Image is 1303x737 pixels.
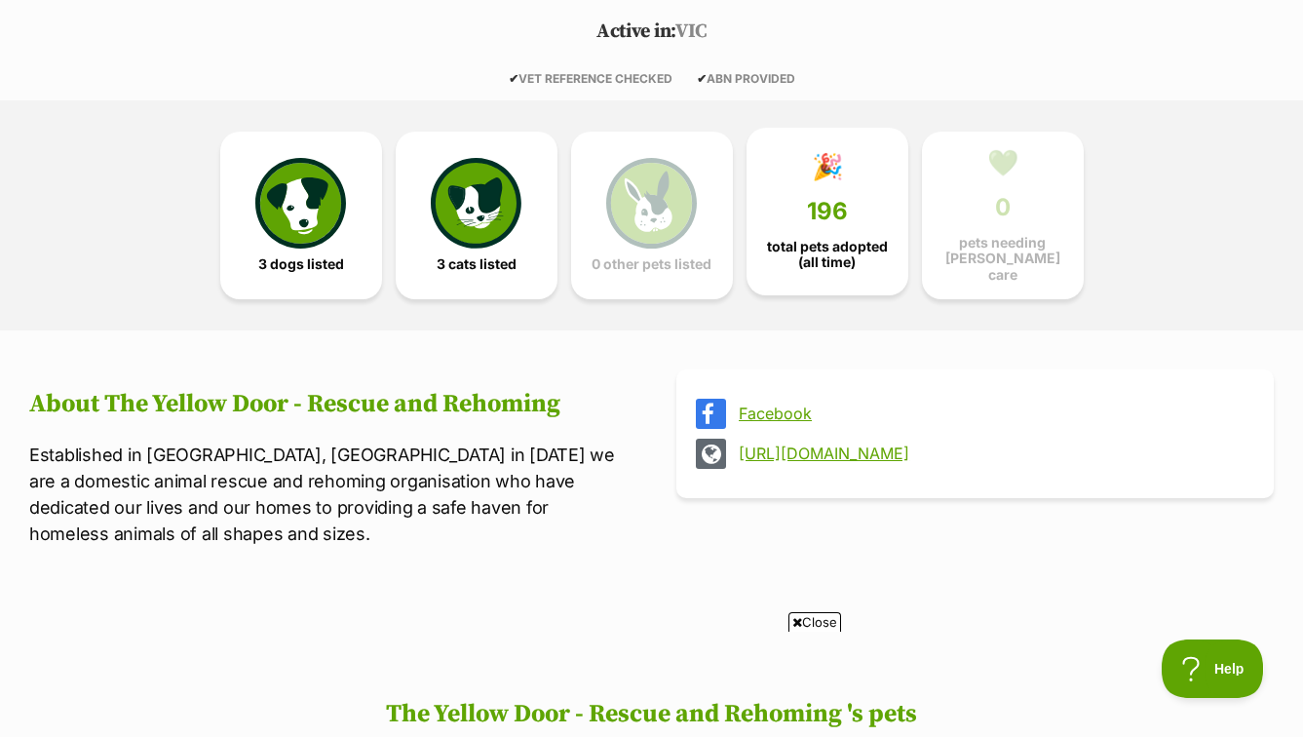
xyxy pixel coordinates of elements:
a: 💚 0 pets needing [PERSON_NAME] care [922,132,1084,299]
iframe: Advertisement [179,640,1125,727]
p: Established in [GEOGRAPHIC_DATA], [GEOGRAPHIC_DATA] in [DATE] we are a domestic animal rescue and... [29,442,627,547]
span: 0 other pets listed [592,256,711,272]
div: 🎉 [812,152,843,181]
icon: ✔ [509,71,518,86]
span: 0 [995,194,1011,221]
span: total pets adopted (all time) [763,239,892,270]
img: petrescue-icon-eee76f85a60ef55c4a1927667547b313a7c0e82042636edf73dce9c88f694885.svg [255,158,345,248]
span: VET REFERENCE CHECKED [509,71,672,86]
span: 3 cats listed [437,256,517,272]
h2: The Yellow Door - Rescue and Rehoming 's pets [19,700,1284,729]
a: 🎉 196 total pets adopted (all time) [747,128,908,295]
a: 3 cats listed [396,132,557,299]
icon: ✔ [697,71,707,86]
img: bunny-icon-b786713a4a21a2fe6d13e954f4cb29d131f1b31f8a74b52ca2c6d2999bc34bbe.svg [606,158,696,248]
a: 0 other pets listed [571,132,733,299]
span: 196 [807,198,848,225]
div: 💚 [987,148,1018,177]
a: 3 dogs listed [220,132,382,299]
img: cat-icon-068c71abf8fe30c970a85cd354bc8e23425d12f6e8612795f06af48be43a487a.svg [431,158,520,248]
h2: About The Yellow Door - Rescue and Rehoming [29,390,627,419]
iframe: Help Scout Beacon - Open [1162,640,1264,698]
span: Close [788,612,841,632]
span: pets needing [PERSON_NAME] care [939,235,1067,282]
span: Active in: [596,19,675,44]
a: Facebook [739,405,1246,422]
span: ABN PROVIDED [697,71,795,86]
span: 3 dogs listed [258,256,344,272]
a: [URL][DOMAIN_NAME] [739,445,1246,462]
